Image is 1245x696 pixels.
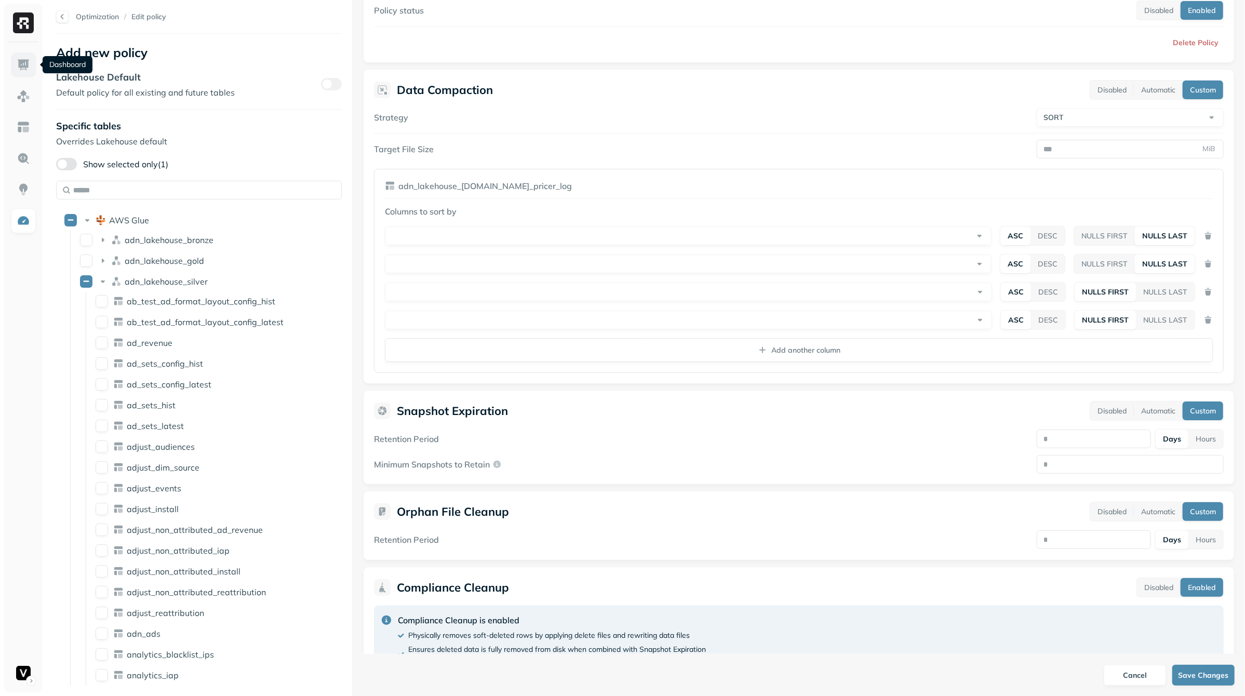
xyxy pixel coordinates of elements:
[127,421,184,431] p: ad_sets_latest
[1135,226,1195,245] button: NULLS LAST
[91,563,284,580] div: adjust_non_attributed_installadjust_non_attributed_install
[96,337,108,349] button: ad_revenue
[91,501,284,517] div: adjust_installadjust_install
[1090,401,1134,420] button: Disabled
[109,215,149,225] p: AWS Glue
[16,666,31,680] img: Voodoo
[1030,226,1065,245] button: DESC
[91,397,284,413] div: ad_sets_histad_sets_hist
[1000,226,1030,245] button: ASC
[96,586,108,598] button: adjust_non_attributed_reattribution
[96,357,108,370] button: ad_sets_config_hist
[96,524,108,536] button: adjust_non_attributed_ad_revenue
[127,317,284,327] span: ab_test_ad_format_layout_config_latest
[76,252,284,269] div: adn_lakehouse_goldadn_lakehouse_gold
[127,670,179,680] p: analytics_iap
[80,255,92,267] button: adn_lakehouse_gold
[96,316,108,328] button: ab_test_ad_format_layout_config_latest
[96,669,108,681] button: analytics_iap
[408,631,690,640] p: Physically removes soft-deleted rows by applying delete files and rewriting data files
[1188,530,1223,549] button: Hours
[80,234,92,246] button: adn_lakehouse_bronze
[385,205,1213,218] p: Columns to sort by
[91,418,284,434] div: ad_sets_latestad_sets_latest
[1000,255,1030,273] button: ASC
[96,544,108,557] button: adjust_non_attributed_iap
[1090,81,1134,99] button: Disabled
[91,584,284,600] div: adjust_non_attributed_reattributionadjust_non_attributed_reattribution
[56,86,235,99] p: Default policy for all existing and future tables
[17,152,30,165] img: Query Explorer
[96,461,108,474] button: adjust_dim_source
[91,480,284,497] div: adjust_eventsadjust_events
[1074,226,1135,245] button: NULLS FIRST
[96,503,108,515] button: adjust_install
[131,12,166,22] span: Edit policy
[1135,255,1195,273] button: NULLS LAST
[96,378,108,391] button: ad_sets_config_latest
[1183,502,1223,521] button: Custom
[127,545,230,556] p: adjust_non_attributed_iap
[1136,283,1195,301] button: NULLS LAST
[17,183,30,196] img: Insights
[91,646,284,663] div: analytics_blacklist_ipsanalytics_blacklist_ips
[374,5,424,16] label: Policy status
[96,627,108,640] button: adn_ads
[1001,283,1031,301] button: ASC
[374,434,439,444] label: Retention Period
[96,565,108,578] button: adjust_non_attributed_install
[1181,578,1223,597] button: Enabled
[398,614,706,626] p: Compliance Cleanup is enabled
[17,89,30,103] img: Assets
[91,293,284,310] div: ab_test_ad_format_layout_config_histab_test_ad_format_layout_config_hist
[127,296,275,306] span: ab_test_ad_format_layout_config_hist
[127,358,203,369] p: ad_sets_config_hist
[408,645,706,664] p: Ensures deleted data is fully removed from disk when combined with Snapshot Expiration and Orphan...
[96,399,108,411] button: ad_sets_hist
[127,338,172,348] p: ad_revenue
[91,376,284,393] div: ad_sets_config_latestad_sets_config_latest
[374,534,439,545] label: Retention Period
[56,120,342,132] p: Specific tables
[125,256,204,266] p: adn_lakehouse_gold
[125,235,213,245] p: adn_lakehouse_bronze
[76,273,284,290] div: adn_lakehouse_silveradn_lakehouse_silver
[96,420,108,432] button: ad_sets_latest
[56,44,342,61] p: Add new policy
[127,504,179,514] p: adjust_install
[1172,665,1235,686] button: Save Changes
[127,628,160,639] p: adn_ads
[60,212,286,229] div: AWS GlueAWS Glue
[1090,502,1134,521] button: Disabled
[1134,81,1183,99] button: Automatic
[1156,430,1188,448] button: Days
[1031,283,1065,301] button: DESC
[76,232,284,248] div: adn_lakehouse_bronzeadn_lakehouse_bronze
[127,608,204,618] span: adjust_reattribution
[1137,578,1181,597] button: Disabled
[374,459,490,470] p: Minimum Snapshots to Retain
[127,483,181,493] p: adjust_events
[1136,311,1195,329] button: NULLS LAST
[1183,81,1223,99] button: Custom
[96,607,108,619] button: adjust_reattribution
[385,338,1213,362] button: Add another column
[56,71,235,83] p: Lakehouse Default
[397,83,493,97] p: Data Compaction
[127,441,195,452] span: adjust_audiences
[374,144,434,154] label: Target File Size
[127,525,263,535] p: adjust_non_attributed_ad_revenue
[43,56,92,73] div: Dashboard
[127,566,240,577] span: adjust_non_attributed_install
[374,112,408,123] label: Strategy
[1074,255,1135,273] button: NULLS FIRST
